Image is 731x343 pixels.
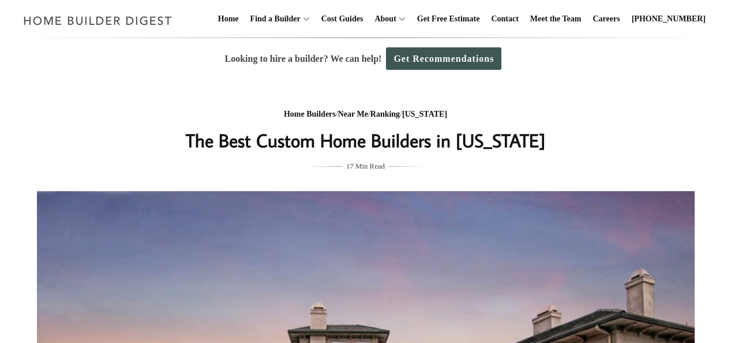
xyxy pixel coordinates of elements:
[136,126,596,154] h1: The Best Custom Home Builders in [US_STATE]
[284,110,336,118] a: Home Builders
[526,1,586,38] a: Meet the Team
[413,1,485,38] a: Get Free Estimate
[18,9,177,32] img: Home Builder Digest
[346,160,385,173] span: 17 Min Read
[246,1,301,38] a: Find a Builder
[136,107,596,122] div: / / /
[588,1,625,38] a: Careers
[338,110,368,118] a: Near Me
[386,47,501,70] a: Get Recommendations
[370,1,396,38] a: About
[317,1,368,38] a: Cost Guides
[402,110,447,118] a: [US_STATE]
[370,110,400,118] a: Ranking
[627,1,710,38] a: [PHONE_NUMBER]
[213,1,243,38] a: Home
[486,1,523,38] a: Contact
